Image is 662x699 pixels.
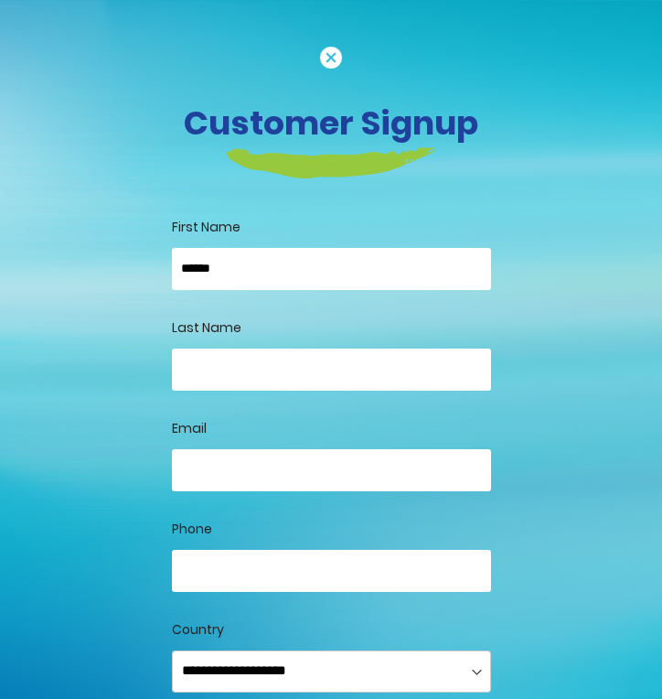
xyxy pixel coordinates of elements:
[227,147,436,178] img: login-heading-border.png
[172,620,224,639] span: Country
[320,47,342,69] img: cancel
[172,318,241,337] span: Last Name
[172,419,207,437] span: Email
[98,103,564,143] h3: Customer Signup
[172,218,240,236] span: First Name
[172,520,212,538] span: Phone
